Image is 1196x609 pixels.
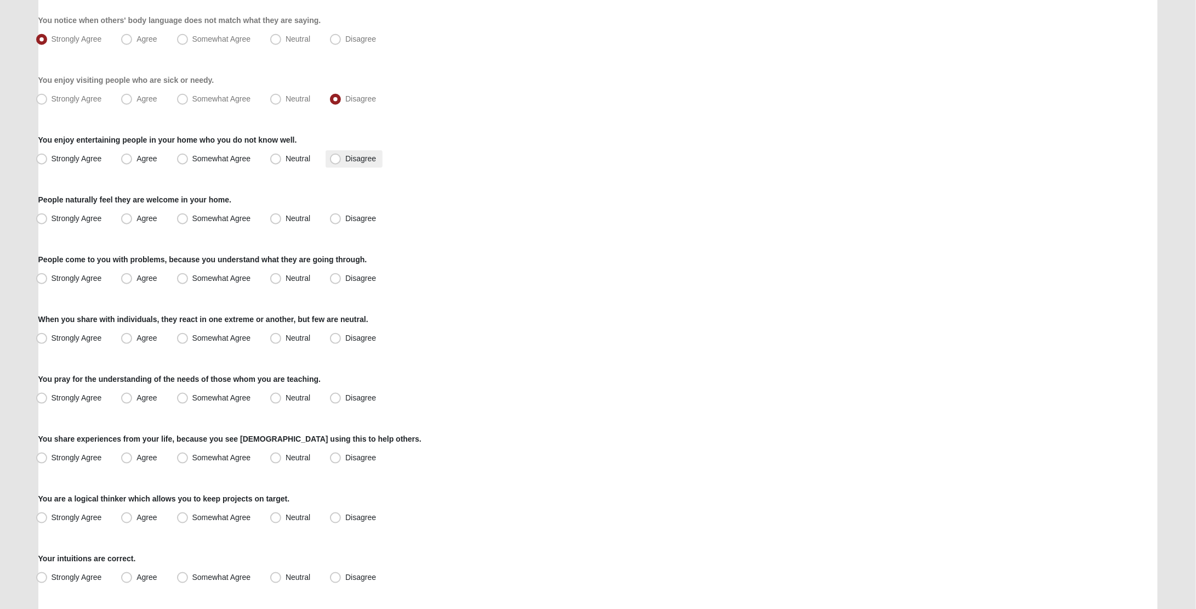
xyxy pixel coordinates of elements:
span: Strongly Agree [52,94,102,103]
span: Disagree [345,214,376,223]
span: Somewhat Agree [192,35,251,43]
span: Agree [136,513,157,522]
span: Strongly Agree [52,35,102,43]
span: Disagree [345,154,376,163]
span: Neutral [286,393,310,402]
span: Agree [136,573,157,582]
span: Neutral [286,573,310,582]
span: Agree [136,35,157,43]
span: Agree [136,334,157,342]
span: Strongly Agree [52,334,102,342]
span: Neutral [286,35,310,43]
span: Neutral [286,94,310,103]
label: You share experiences from your life, because you see [DEMOGRAPHIC_DATA] using this to help others. [38,433,422,444]
span: Strongly Agree [52,393,102,402]
span: Agree [136,94,157,103]
span: Disagree [345,35,376,43]
span: Neutral [286,274,310,283]
span: Strongly Agree [52,154,102,163]
span: Somewhat Agree [192,154,251,163]
span: Neutral [286,334,310,342]
span: Neutral [286,513,310,522]
span: Disagree [345,393,376,402]
span: Disagree [345,513,376,522]
span: Neutral [286,214,310,223]
span: Strongly Agree [52,573,102,582]
label: You enjoy entertaining people in your home who you do not know well. [38,134,297,145]
label: You notice when others' body language does not match what they are saying. [38,15,321,26]
span: Somewhat Agree [192,513,251,522]
span: Agree [136,393,157,402]
span: Strongly Agree [52,274,102,283]
label: You pray for the understanding of the needs of those whom you are teaching. [38,374,321,385]
span: Strongly Agree [52,453,102,462]
label: You enjoy visiting people who are sick or needy. [38,75,214,86]
label: People naturally feel they are welcome in your home. [38,194,231,205]
span: Agree [136,154,157,163]
span: Disagree [345,94,376,103]
span: Somewhat Agree [192,573,251,582]
span: Somewhat Agree [192,334,251,342]
span: Somewhat Agree [192,274,251,283]
span: Somewhat Agree [192,214,251,223]
span: Somewhat Agree [192,453,251,462]
span: Disagree [345,573,376,582]
span: Agree [136,453,157,462]
span: Disagree [345,334,376,342]
span: Somewhat Agree [192,94,251,103]
span: Strongly Agree [52,214,102,223]
label: You are a logical thinker which allows you to keep projects on target. [38,493,290,504]
label: When you share with individuals, they react in one extreme or another, but few are neutral. [38,314,368,325]
span: Disagree [345,274,376,283]
span: Agree [136,214,157,223]
span: Neutral [286,453,310,462]
span: Agree [136,274,157,283]
span: Neutral [286,154,310,163]
span: Somewhat Agree [192,393,251,402]
label: Your intuitions are correct. [38,553,136,564]
span: Disagree [345,453,376,462]
span: Strongly Agree [52,513,102,522]
label: People come to you with problems, because you understand what they are going through. [38,254,367,265]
